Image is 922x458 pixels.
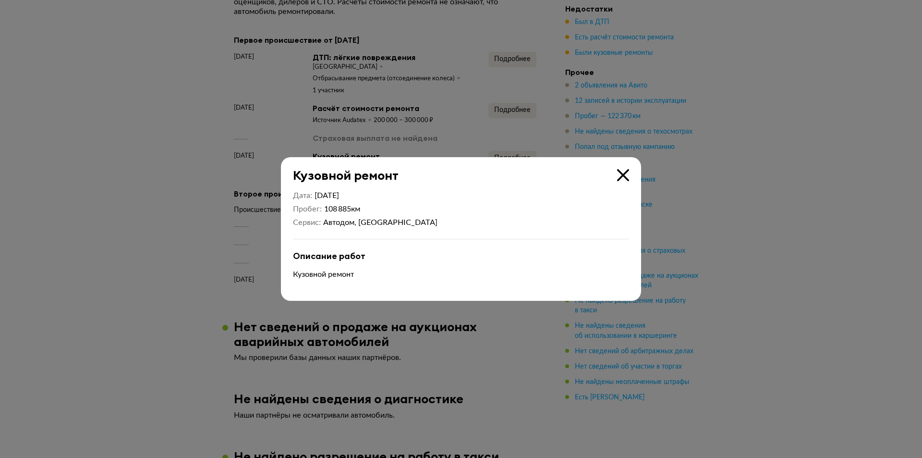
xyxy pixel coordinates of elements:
[293,191,312,200] dt: Дата
[293,204,322,214] dt: Пробег
[293,251,629,261] div: Описание работ
[293,218,321,227] dt: Сервис
[281,157,629,183] div: Кузовной ремонт
[324,204,437,214] div: 108 885 км
[315,191,437,200] div: [DATE]
[323,218,437,227] div: Автодом, [GEOGRAPHIC_DATA]
[293,269,629,280] p: Кузовной ремонт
